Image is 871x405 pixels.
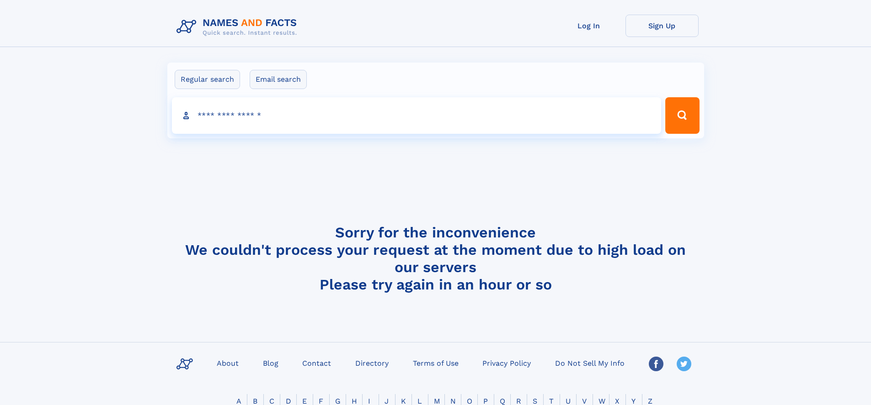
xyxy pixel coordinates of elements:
h4: Sorry for the inconvenience We couldn't process your request at the moment due to high load on ou... [173,224,699,293]
a: Sign Up [625,15,699,37]
a: Blog [259,356,282,369]
a: Do Not Sell My Info [551,356,628,369]
a: Log In [552,15,625,37]
a: Terms of Use [409,356,462,369]
a: Privacy Policy [479,356,534,369]
img: Logo Names and Facts [173,15,305,39]
input: search input [172,97,662,134]
img: Twitter [677,357,691,371]
img: Facebook [649,357,663,371]
a: About [213,356,242,369]
a: Contact [299,356,335,369]
label: Email search [250,70,307,89]
button: Search Button [665,97,699,134]
a: Directory [352,356,392,369]
label: Regular search [175,70,240,89]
